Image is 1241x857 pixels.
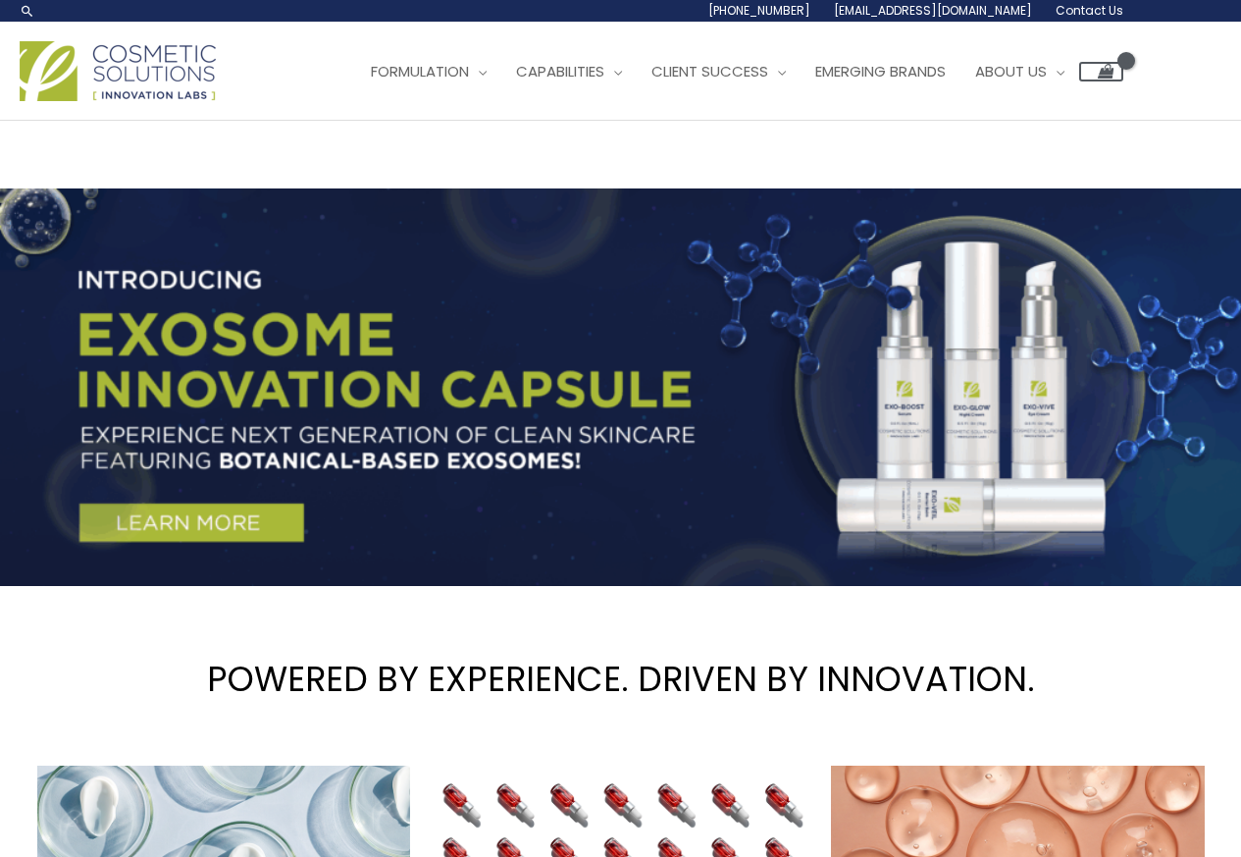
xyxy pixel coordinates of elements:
span: [EMAIL_ADDRESS][DOMAIN_NAME] [834,2,1032,19]
a: View Shopping Cart, empty [1079,62,1123,81]
span: About Us [975,61,1047,81]
a: Client Success [637,42,801,101]
a: About Us [960,42,1079,101]
span: Formulation [371,61,469,81]
span: Client Success [651,61,768,81]
a: Search icon link [20,3,35,19]
a: Formulation [356,42,501,101]
span: Capabilities [516,61,604,81]
span: [PHONE_NUMBER] [708,2,810,19]
nav: Site Navigation [341,42,1123,101]
a: Capabilities [501,42,637,101]
span: Contact Us [1056,2,1123,19]
span: Emerging Brands [815,61,946,81]
img: Cosmetic Solutions Logo [20,41,216,101]
a: Emerging Brands [801,42,960,101]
